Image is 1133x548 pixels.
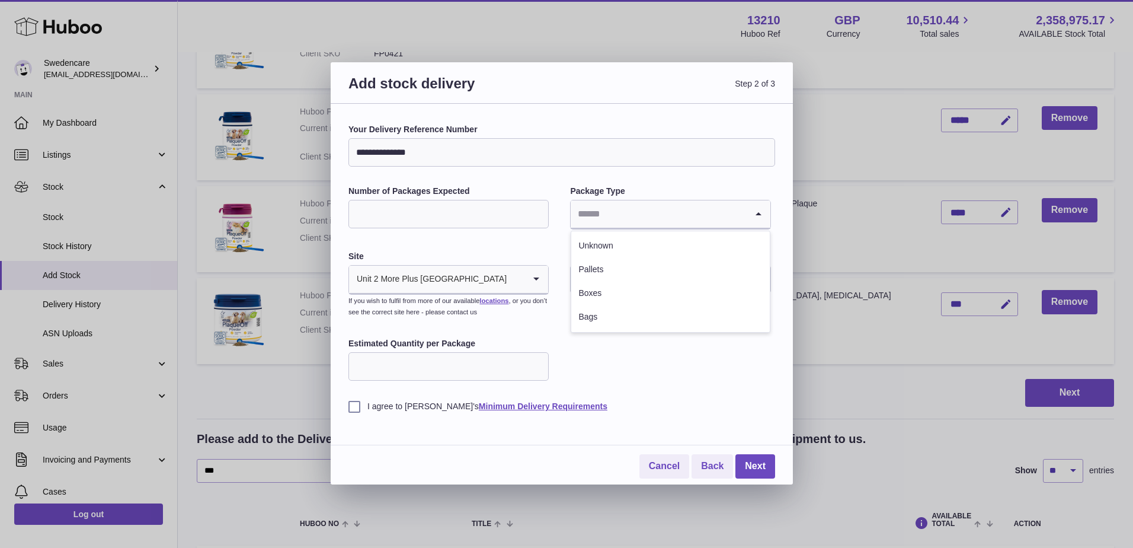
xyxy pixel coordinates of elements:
a: Back [692,454,733,479]
small: If you wish to fulfil from more of our available , or you don’t see the correct site here - pleas... [348,297,547,316]
a: Minimum Delivery Requirements [479,402,607,411]
label: Estimated Quantity per Package [348,338,549,349]
a: locations [479,297,508,304]
a: Cancel [639,454,689,479]
h3: Add stock delivery [348,74,562,107]
label: Package Type [570,186,770,197]
span: Step 2 of 3 [562,74,775,107]
label: Your Delivery Reference Number [348,124,775,135]
label: Number of Packages Expected [348,186,549,197]
span: Unit 2 More Plus [GEOGRAPHIC_DATA] [349,266,507,293]
div: Search for option [349,266,548,294]
input: Search for option [507,266,524,293]
input: Search for option [571,200,746,228]
label: Expected Delivery Date [570,251,770,262]
a: Next [735,454,775,479]
label: I agree to [PERSON_NAME]'s [348,401,775,412]
div: Search for option [571,200,770,229]
label: Site [348,251,549,262]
